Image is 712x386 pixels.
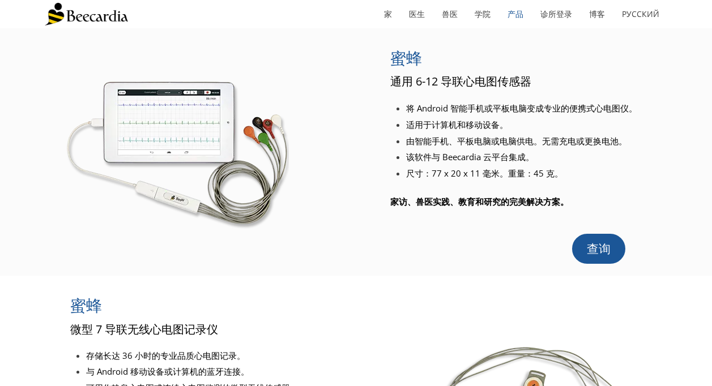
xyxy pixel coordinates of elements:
a: 家 [376,1,400,27]
span: 家访、兽医实践、教育和研究的完美解决方案。 [390,196,569,207]
font: 学院 [475,8,491,19]
a: 学院 [466,1,499,27]
font: 兽医 [442,8,458,19]
span: 尺寸：77 x 20 x 11 毫米。重量：45 克。 [406,168,563,179]
a: 产品 [499,1,532,27]
span: 蜜蜂 [70,294,102,316]
a: 查询 [572,234,625,264]
span: 查询 [587,242,611,255]
span: 存储长达 36 小时的专业品质心电图记录。 [86,350,245,361]
a: 兽医 [433,1,466,27]
span: 将 Android 智能手机或平板电脑变成专业的便携式心电图仪。 [406,102,637,114]
span: 蜜蜂 [390,47,422,68]
span: 与 Android 移动设备或计算机的蓝牙连接。 [86,366,249,377]
span: 由智能手机、平板电脑或电脑供电。无需充电或更换电池。 [406,135,627,147]
span: 适用于计算机和移动设备。 [406,119,508,130]
span: 通用 6-12 导联心电图传感器 [390,74,531,89]
a: 诊所登录 [532,1,581,27]
a: Русский [613,1,668,27]
a: 医生 [400,1,433,27]
span: 该软件与 Beecardia 云平台集成。 [406,151,534,162]
font: Русский [622,8,659,19]
span: 微型 7 导联无线心电图记录仪 [70,321,218,337]
a: 博客 [581,1,613,27]
img: Beecardia [45,3,128,25]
